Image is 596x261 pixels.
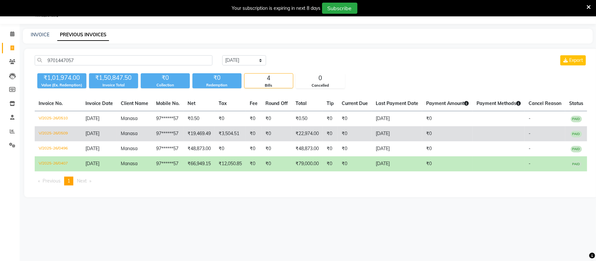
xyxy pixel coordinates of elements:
td: ₹66,949.15 [184,156,215,171]
button: Export [560,55,586,65]
td: ₹0 [323,141,338,156]
div: ₹0 [141,73,190,82]
td: ₹0 [246,141,262,156]
span: Manasa [121,130,137,136]
div: 4 [244,74,293,83]
div: Collection [141,82,190,88]
td: ₹0 [422,111,473,127]
nav: Pagination [35,177,587,185]
span: PAID [571,116,582,122]
td: ₹3,504.51 [215,126,246,141]
span: Total [296,100,307,106]
td: ₹0.50 [292,111,323,127]
button: Subscribe [322,3,357,14]
td: ₹19,469.49 [184,126,215,141]
div: ₹0 [192,73,242,82]
span: Current Due [342,100,368,106]
td: ₹0 [246,156,262,171]
span: - [529,146,531,151]
span: Tip [327,100,334,106]
td: [DATE] [372,156,422,171]
span: Manasa [121,161,137,166]
span: Mobile No. [156,100,180,106]
span: Last Payment Date [376,100,418,106]
a: PREVIOUS INVOICES [57,29,109,41]
td: ₹48,873.00 [292,141,323,156]
span: Manasa [121,146,137,151]
td: ₹0 [323,111,338,127]
span: 1 [67,178,70,184]
a: INVOICE [31,32,49,38]
span: PAID [571,146,582,152]
span: [DATE] [85,161,99,166]
span: Round Off [265,100,288,106]
td: ₹12,050.85 [215,156,246,171]
span: [DATE] [85,130,99,136]
td: V/2025-26/0496 [35,141,81,156]
td: ₹0 [422,141,473,156]
td: ₹0 [262,111,292,127]
td: ₹0 [323,156,338,171]
span: Net [188,100,195,106]
span: Next [77,178,87,184]
td: ₹0 [323,126,338,141]
div: 0 [296,74,345,83]
span: Payment Amount [426,100,469,106]
span: - [529,115,531,121]
span: Manasa [121,115,137,121]
td: ₹0 [246,126,262,141]
div: Invoice Total [89,82,138,88]
td: ₹0 [215,111,246,127]
td: ₹0 [338,126,372,141]
span: Previous [43,178,61,184]
td: ₹79,000.00 [292,156,323,171]
td: ₹0 [338,141,372,156]
span: Cancel Reason [529,100,561,106]
span: [DATE] [85,115,99,121]
span: Tax [219,100,227,106]
span: [DATE] [85,146,99,151]
td: ₹22,974.00 [292,126,323,141]
div: Value (Ex. Redemption) [37,82,86,88]
span: Client Name [121,100,148,106]
td: ₹0 [215,141,246,156]
input: Search by Name/Mobile/Email/Invoice No [35,55,212,65]
td: ₹0 [246,111,262,127]
td: ₹0 [262,126,292,141]
span: Payment Methods [477,100,521,106]
td: ₹0.50 [184,111,215,127]
span: Invoice Date [85,100,113,106]
td: ₹0 [338,156,372,171]
td: ₹0 [262,156,292,171]
span: Export [569,57,583,63]
div: ₹1,50,847.50 [89,73,138,82]
td: ₹0 [422,156,473,171]
td: V/2025-26/0509 [35,126,81,141]
span: - [529,130,531,136]
span: Status [569,100,583,106]
span: PAID [571,161,582,167]
td: [DATE] [372,111,422,127]
td: [DATE] [372,141,422,156]
td: ₹0 [338,111,372,127]
div: ₹1,01,974.00 [37,73,86,82]
div: Redemption [192,82,242,88]
div: Cancelled [296,83,345,88]
td: V/2025-26/0510 [35,111,81,127]
td: V/2025-26/0407 [35,156,81,171]
span: PAID [571,131,582,137]
span: Fee [250,100,258,106]
span: - [529,161,531,166]
div: Bills [244,83,293,88]
span: Invoice No. [39,100,63,106]
td: [DATE] [372,126,422,141]
td: ₹0 [422,126,473,141]
td: ₹0 [262,141,292,156]
div: Your subscription is expiring in next 8 days [232,5,321,12]
td: ₹48,873.00 [184,141,215,156]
